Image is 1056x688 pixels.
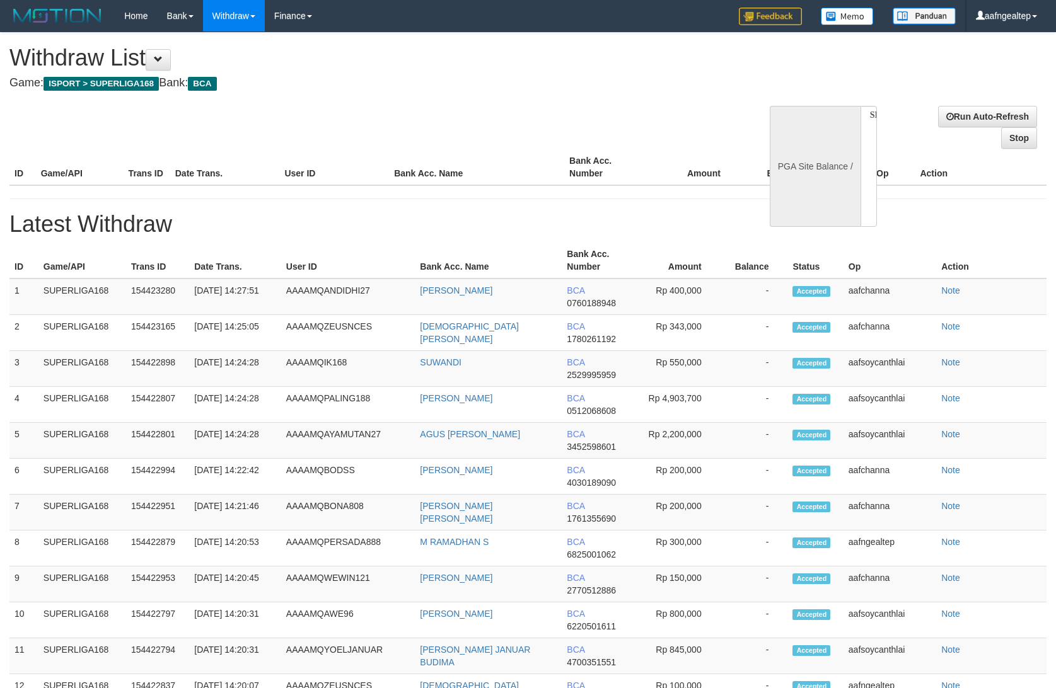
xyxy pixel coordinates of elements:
td: SUPERLIGA168 [38,423,126,459]
td: 154422898 [126,351,189,387]
span: BCA [567,321,584,331]
th: Op [844,243,936,278]
a: Note [941,537,960,547]
td: AAAAMQWEWIN121 [281,566,415,602]
span: BCA [567,285,584,295]
span: BCA [567,357,584,367]
td: AAAAMQAYAMUTAN27 [281,423,415,459]
img: Button%20Memo.svg [821,8,874,25]
th: Trans ID [126,243,189,278]
th: Bank Acc. Number [562,243,635,278]
th: User ID [281,243,415,278]
th: Amount [652,149,740,185]
td: 8 [9,530,38,566]
span: BCA [567,429,584,439]
span: Accepted [792,645,830,656]
td: 2 [9,315,38,351]
h1: Withdraw List [9,45,692,71]
td: 154422879 [126,530,189,566]
td: SUPERLIGA168 [38,459,126,495]
td: - [721,315,788,351]
td: [DATE] 14:20:31 [189,638,281,674]
td: - [721,423,788,459]
a: [PERSON_NAME] [420,573,492,583]
td: aafchanna [844,278,936,315]
td: AAAAMQANDIDHI27 [281,278,415,315]
td: - [721,459,788,495]
td: Rp 845,000 [635,638,721,674]
td: [DATE] 14:27:51 [189,278,281,315]
td: [DATE] 14:20:31 [189,602,281,638]
span: Accepted [792,322,830,333]
a: Note [941,645,960,655]
img: panduan.png [893,8,956,25]
span: 2529995959 [567,370,616,380]
a: Note [941,393,960,403]
a: [PERSON_NAME] JANUAR BUDIMA [420,645,530,667]
th: Trans ID [124,149,170,185]
td: aafchanna [844,495,936,530]
td: Rp 200,000 [635,495,721,530]
td: Rp 800,000 [635,602,721,638]
td: AAAAMQBODSS [281,459,415,495]
td: - [721,278,788,315]
span: 0512068608 [567,406,616,416]
td: - [721,495,788,530]
span: BCA [567,465,584,475]
td: 154422807 [126,387,189,423]
td: SUPERLIGA168 [38,638,126,674]
span: ISPORT > SUPERLIGA168 [44,77,159,91]
a: [PERSON_NAME] [420,393,492,403]
span: 4700351551 [567,657,616,667]
td: 11 [9,638,38,674]
td: [DATE] 14:22:42 [189,459,281,495]
td: [DATE] 14:24:28 [189,423,281,459]
td: 3 [9,351,38,387]
td: Rp 300,000 [635,530,721,566]
th: Amount [635,243,721,278]
a: Note [941,573,960,583]
td: 154422994 [126,459,189,495]
a: [DEMOGRAPHIC_DATA][PERSON_NAME] [420,321,519,344]
td: Rp 4,903,700 [635,387,721,423]
th: Action [915,149,1047,185]
a: AGUS [PERSON_NAME] [420,429,520,439]
th: Bank Acc. Number [564,149,652,185]
th: User ID [279,149,389,185]
td: - [721,530,788,566]
span: 0760188948 [567,298,616,308]
td: - [721,602,788,638]
th: Date Trans. [189,243,281,278]
span: 6825001062 [567,549,616,559]
a: Note [941,609,960,619]
span: Accepted [792,609,830,620]
th: Balance [721,243,788,278]
span: BCA [567,645,584,655]
td: [DATE] 14:24:28 [189,387,281,423]
th: ID [9,149,36,185]
td: - [721,351,788,387]
th: Game/API [36,149,124,185]
h4: Game: Bank: [9,77,692,89]
a: [PERSON_NAME] [420,285,492,295]
span: BCA [567,609,584,619]
td: AAAAMQIK168 [281,351,415,387]
th: Game/API [38,243,126,278]
a: [PERSON_NAME] [420,465,492,475]
td: 9 [9,566,38,602]
td: 7 [9,495,38,530]
td: Rp 550,000 [635,351,721,387]
td: aafsoycanthlai [844,351,936,387]
td: aafngealtep [844,530,936,566]
td: SUPERLIGA168 [38,278,126,315]
span: Accepted [792,537,830,548]
span: 1780261192 [567,334,616,344]
div: PGA Site Balance / [770,106,861,227]
td: SUPERLIGA168 [38,566,126,602]
span: Accepted [792,573,830,584]
span: 4030189090 [567,478,616,488]
td: aafchanna [844,459,936,495]
a: [PERSON_NAME] [PERSON_NAME] [420,501,492,524]
a: Stop [1001,127,1037,149]
td: SUPERLIGA168 [38,351,126,387]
